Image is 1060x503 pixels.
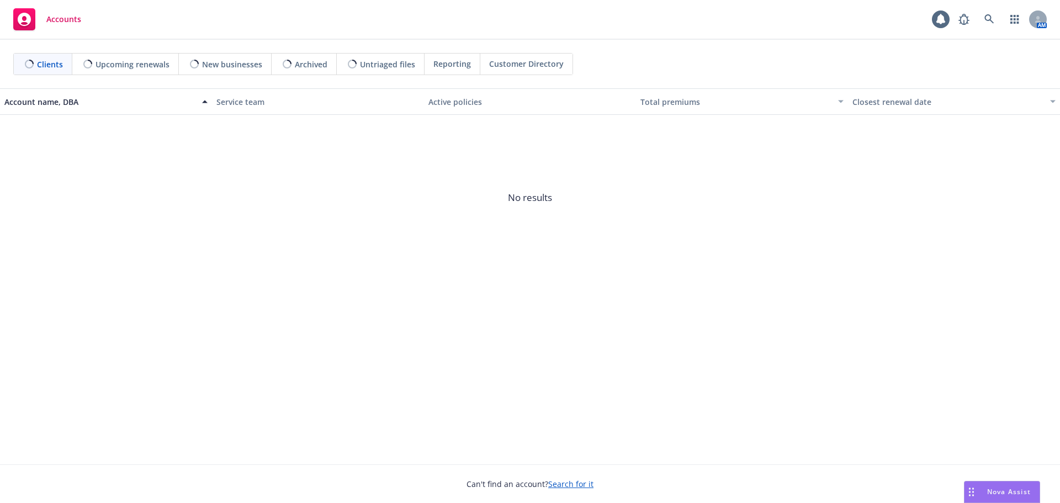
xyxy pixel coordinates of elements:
a: Search for it [548,479,593,489]
span: Untriaged files [360,59,415,70]
div: Drag to move [964,481,978,502]
div: Active policies [428,96,632,108]
span: New businesses [202,59,262,70]
span: Archived [295,59,327,70]
div: Account name, DBA [4,96,195,108]
span: Upcoming renewals [96,59,169,70]
a: Switch app [1004,8,1026,30]
div: Service team [216,96,420,108]
span: Clients [37,59,63,70]
span: Customer Directory [489,58,564,70]
button: Service team [212,88,424,115]
div: Closest renewal date [852,96,1043,108]
button: Active policies [424,88,636,115]
button: Total premiums [636,88,848,115]
span: Nova Assist [987,487,1031,496]
a: Accounts [9,4,86,35]
button: Closest renewal date [848,88,1060,115]
span: Reporting [433,58,471,70]
a: Search [978,8,1000,30]
button: Nova Assist [964,481,1040,503]
div: Total premiums [640,96,831,108]
span: Accounts [46,15,81,24]
a: Report a Bug [953,8,975,30]
span: Can't find an account? [467,478,593,490]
